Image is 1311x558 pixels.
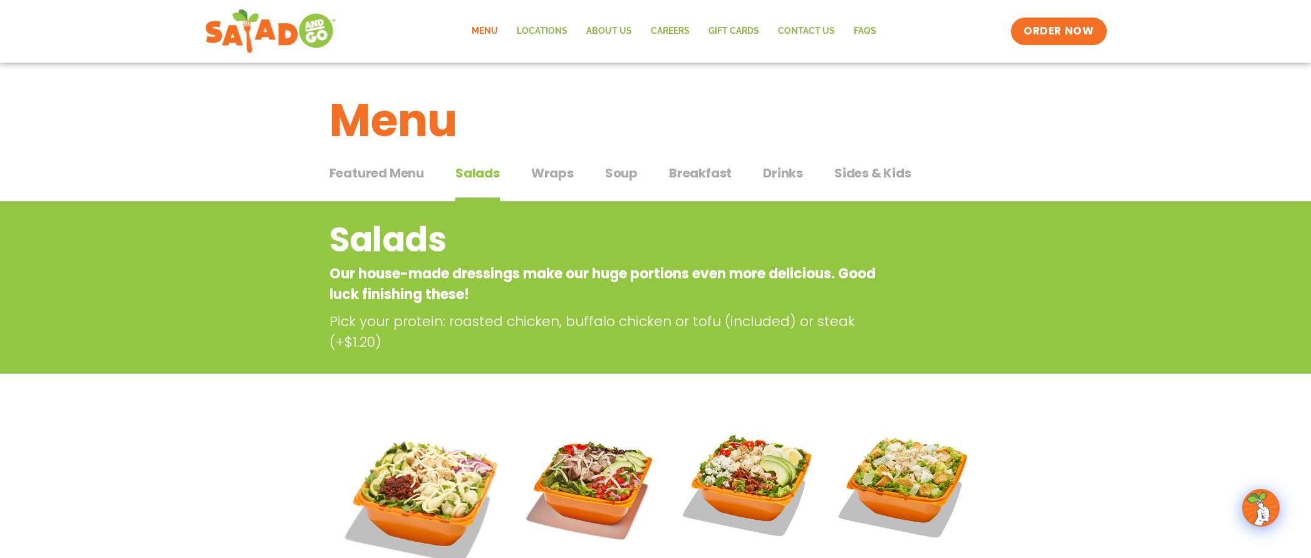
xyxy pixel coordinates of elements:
p: Pick your protein: roasted chicken, buffalo chicken or tofu (included) or steak (+$1.20) [329,311,887,352]
img: new-SAG-logo-768×292 [205,6,337,56]
a: GIFT CARDS [699,17,769,46]
a: FAQs [844,17,886,46]
h1: Menu [329,87,982,154]
img: Product photo for Cobb Salad [680,416,817,553]
span: Featured Menu [329,164,424,182]
span: Wraps [531,164,574,182]
h2: Salads [329,214,881,265]
img: wpChatIcon [1243,490,1278,525]
nav: Menu [462,17,886,46]
a: Contact Us [769,17,844,46]
span: Drinks [763,164,803,182]
span: Salads [455,164,500,182]
span: Sides & Kids [834,164,911,182]
div: Tabbed content [329,159,982,202]
a: ORDER NOW [1011,18,1106,45]
img: Product photo for Caesar Salad [836,416,972,553]
a: About Us [577,17,641,46]
a: Careers [641,17,699,46]
img: Product photo for Fajita Salad [524,416,661,553]
span: ORDER NOW [1023,24,1094,39]
span: Breakfast [669,164,732,182]
a: Locations [507,17,577,46]
p: Our house-made dressings make our huge portions even more delicious. Good luck finishing these! [329,263,881,305]
a: Menu [462,17,507,46]
span: Soup [605,164,638,182]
